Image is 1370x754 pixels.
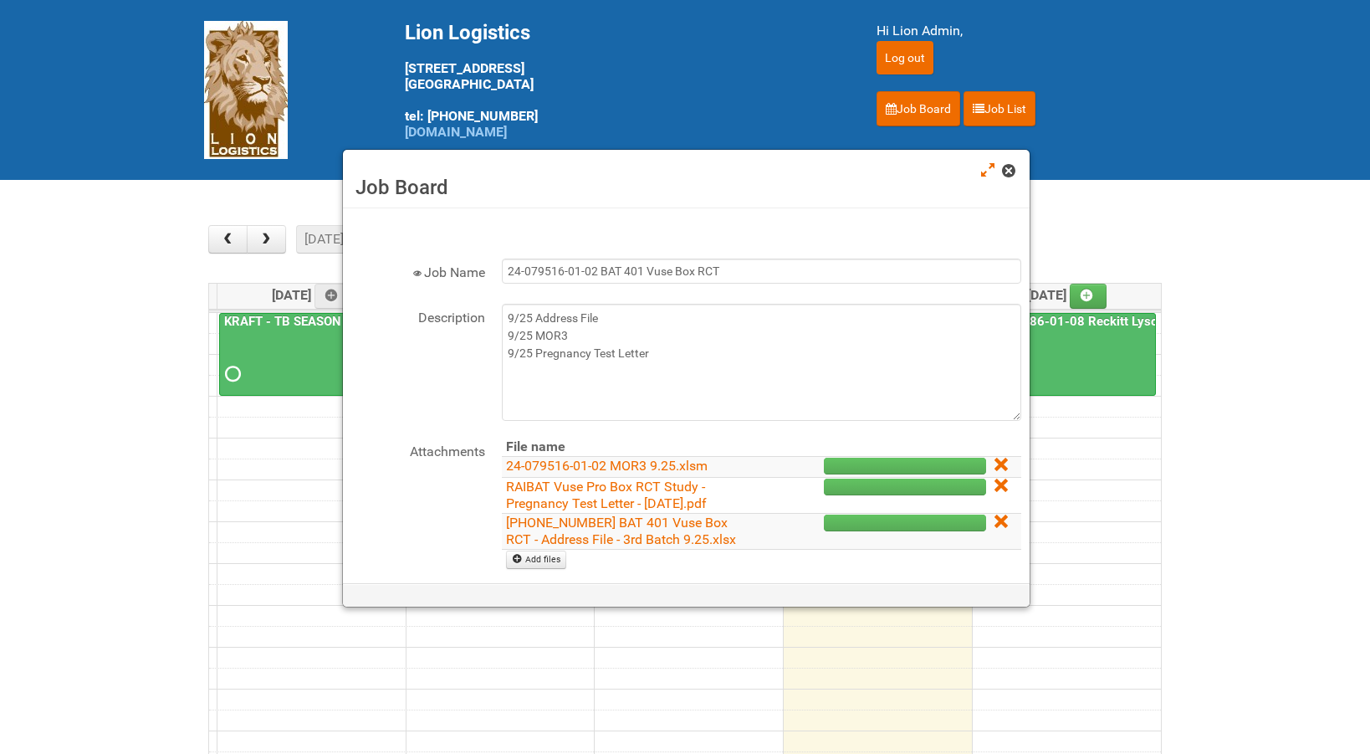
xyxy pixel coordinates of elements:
span: [DATE] [272,287,351,303]
img: Lion Logistics [204,21,288,159]
a: 25-011286-01-08 Reckitt Lysol Laundry Scented - BLINDING (hold slot) [974,313,1157,397]
a: Job List [964,91,1035,126]
span: Requested [225,368,237,380]
a: KRAFT - TB SEASON SHAKERS [219,313,401,397]
a: Job Board [877,91,960,126]
a: [PHONE_NUMBER] BAT 401 Vuse Box RCT - Address File - 3rd Batch 9.25.xlsx [506,515,736,547]
a: Lion Logistics [204,81,288,97]
span: [DATE] [1027,287,1107,303]
div: Hi Lion Admin, [877,21,1166,41]
a: [DOMAIN_NAME] [405,124,507,140]
label: Job Name [351,259,485,283]
a: KRAFT - TB SEASON SHAKERS [221,314,403,329]
span: Lion Logistics [405,21,530,44]
a: Add an event [1070,284,1107,309]
label: Attachments [351,438,485,462]
button: [DATE] [296,225,353,254]
a: RAIBAT Vuse Pro Box RCT Study - Pregnancy Test Letter - [DATE].pdf [506,479,707,511]
a: Add files [506,551,567,569]
h3: Job Board [355,175,1017,200]
th: File name [502,438,759,457]
textarea: 9/25 Address File 9/25 MOR3 9/25 Pregnancy Test Letter [502,304,1021,421]
label: Description [351,304,485,328]
a: 24-079516-01-02 MOR3 9.25.xlsm [506,458,708,474]
a: Add an event [314,284,351,309]
input: Log out [877,41,933,74]
div: [STREET_ADDRESS] [GEOGRAPHIC_DATA] tel: [PHONE_NUMBER] [405,21,835,140]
